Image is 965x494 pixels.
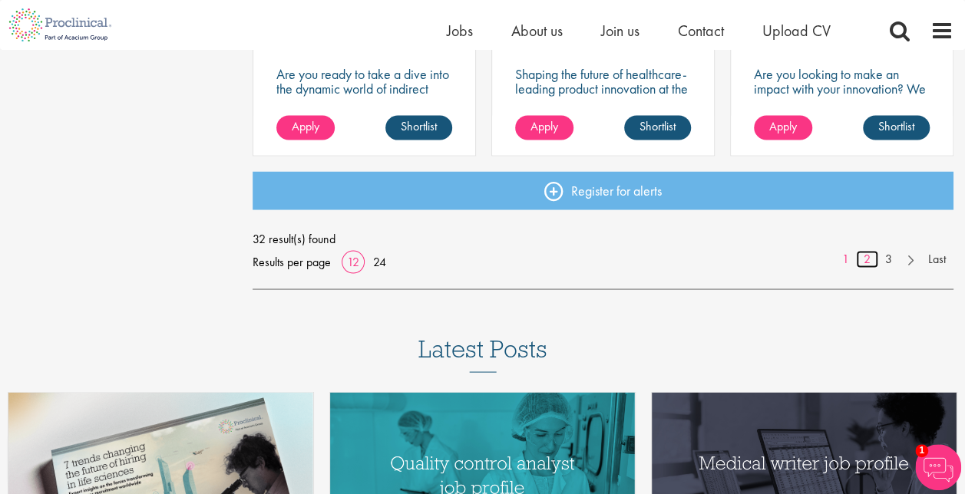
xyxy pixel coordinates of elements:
[624,115,691,140] a: Shortlist
[253,171,953,209] a: Register for alerts
[915,444,928,457] span: 1
[678,21,724,41] a: Contact
[418,335,547,372] h3: Latest Posts
[511,21,563,41] a: About us
[447,21,473,41] a: Jobs
[292,118,319,134] span: Apply
[515,34,649,66] p: [GEOGRAPHIC_DATA], [GEOGRAPHIC_DATA]
[762,21,831,41] a: Upload CV
[834,250,857,268] a: 1
[276,67,452,154] p: Are you ready to take a dive into the dynamic world of indirect tax? Our client is recruiting for...
[253,227,953,250] span: 32 result(s) found
[601,21,639,41] a: Join us
[385,115,452,140] a: Shortlist
[877,250,900,268] a: 3
[530,118,558,134] span: Apply
[276,115,335,140] a: Apply
[863,115,930,140] a: Shortlist
[368,253,392,269] a: 24
[754,115,812,140] a: Apply
[769,118,797,134] span: Apply
[754,34,888,66] p: [GEOGRAPHIC_DATA], [GEOGRAPHIC_DATA]
[920,250,953,268] a: Last
[754,67,930,169] p: Are you looking to make an impact with your innovation? We are working with a well-established ph...
[856,250,878,268] a: 2
[515,115,573,140] a: Apply
[276,34,411,66] p: [GEOGRAPHIC_DATA], [GEOGRAPHIC_DATA]
[253,250,331,273] span: Results per page
[515,67,691,125] p: Shaping the future of healthcare-leading product innovation at the intersection of technology and...
[915,444,961,490] img: Chatbot
[342,253,365,269] a: 12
